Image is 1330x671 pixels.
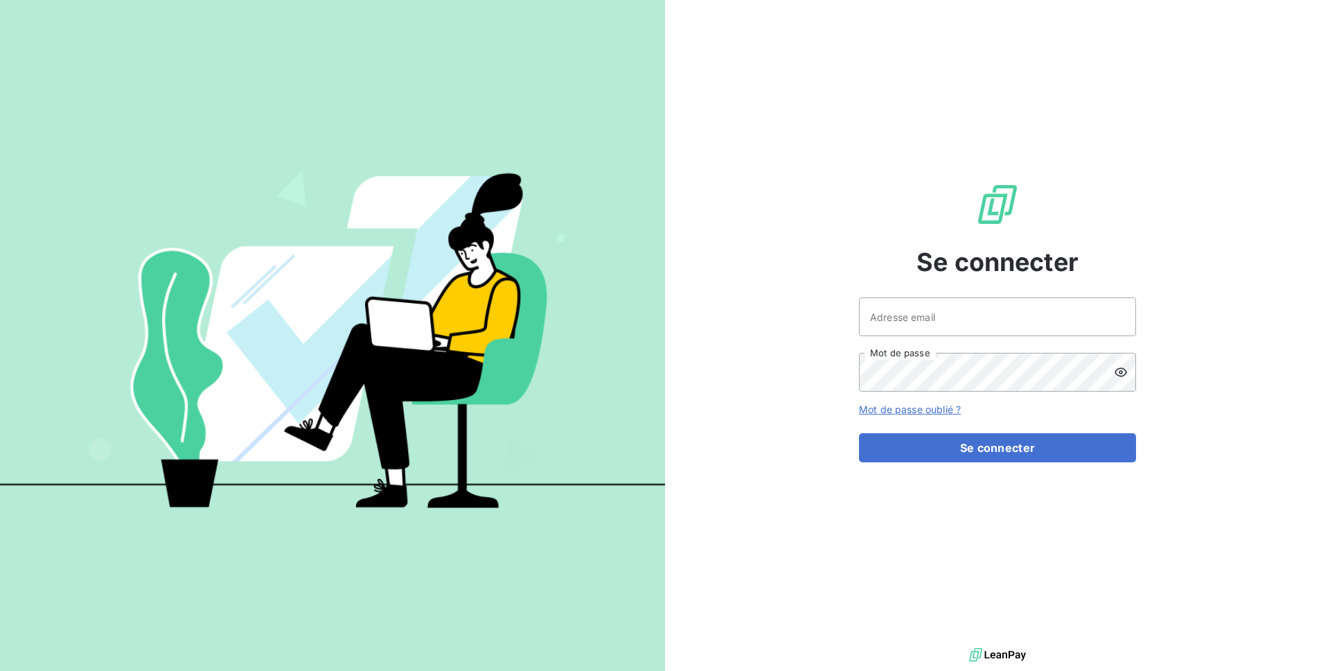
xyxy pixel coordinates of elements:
img: logo [969,645,1026,665]
input: placeholder [859,297,1136,336]
span: Se connecter [916,243,1079,281]
button: Se connecter [859,433,1136,462]
img: Logo LeanPay [975,182,1020,227]
a: Mot de passe oublié ? [859,403,961,415]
